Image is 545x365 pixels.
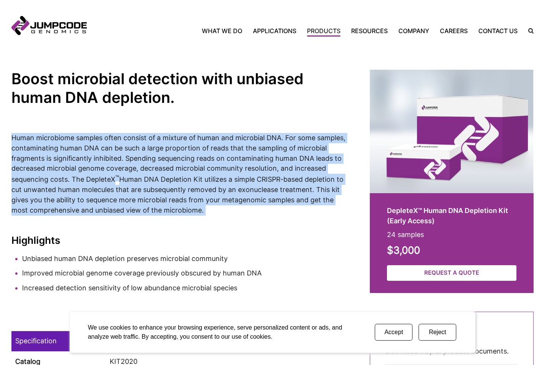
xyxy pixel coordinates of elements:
[419,324,456,341] button: Reject
[387,205,516,226] h2: DepleteX™ Human DNA Depletion Kit (Early Access)
[346,26,393,35] a: Resources
[393,26,435,35] a: Company
[523,28,534,34] label: Search the site.
[302,26,346,35] a: Products
[435,26,473,35] a: Careers
[387,244,420,256] strong: $3,000
[11,133,351,216] p: Human microbiome samples often consist of a mixture of human and microbial DNA. For some samples,...
[22,283,351,293] li: Increased detection sensitivity of low abundance microbial species
[202,26,248,35] a: What We Do
[115,174,119,181] sup: ™
[87,26,523,35] nav: Primary Navigation
[387,230,516,240] p: 24 samples
[22,254,351,264] li: Unbiased human DNA depletion preserves microbial community
[473,26,523,35] a: Contact Us
[248,26,302,35] a: Applications
[11,235,351,246] h3: Highlights
[375,324,412,341] button: Accept
[88,324,342,340] span: We use cookies to enhance your browsing experience, serve personalized content or ads, and analyz...
[22,268,351,279] li: Improved microbial genome coverage previously obscured by human DNA
[11,331,351,351] td: Specification
[387,265,516,281] a: Request a Quote
[11,70,351,107] h2: Boost microbial detection with unbiased human DNA depletion.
